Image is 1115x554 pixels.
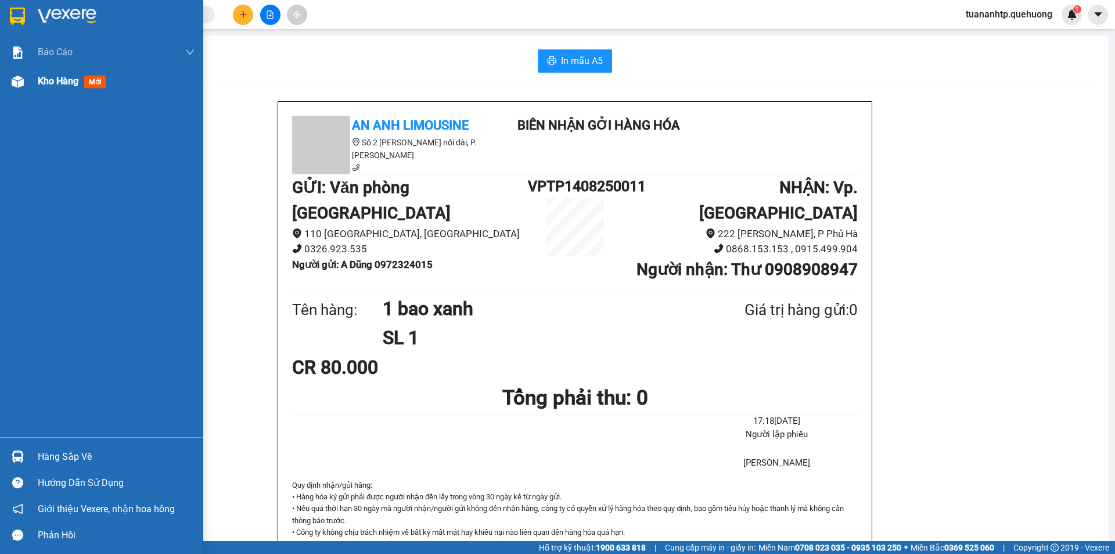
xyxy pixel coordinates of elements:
strong: 1900 633 818 [596,543,646,552]
span: phone [714,244,724,253]
button: caret-down [1088,5,1108,25]
span: 1 [1075,5,1079,13]
h1: 1 bao xanh [383,294,688,323]
li: 110 [GEOGRAPHIC_DATA], [GEOGRAPHIC_DATA] [292,226,528,242]
b: Người gửi : A Dũng 0972324015 [292,259,433,270]
sup: 1 [1073,5,1081,13]
span: environment [352,138,360,146]
span: aim [293,10,301,19]
b: Người nhận : Thư 0908908947 [636,260,858,279]
span: Hỗ trợ kỹ thuật: [539,541,646,554]
button: plus [233,5,253,25]
li: 0868.153.153 , 0915.499.904 [622,241,858,257]
span: phone [352,163,360,171]
img: logo-vxr [10,8,25,25]
h1: Tổng phải thu: 0 [292,382,858,414]
li: Người lập phiếu [696,428,858,442]
p: • Công ty không chịu trách nhiệm về bất kỳ mất mát hay khiếu nại nào liên quan đến hàng hóa quá hạn. [292,527,858,538]
b: GỬI : Văn phòng [GEOGRAPHIC_DATA] [292,178,451,223]
span: ⚪️ [904,545,908,550]
img: warehouse-icon [12,76,24,88]
b: An Anh Limousine [352,118,469,133]
div: Hàng sắp về [38,448,195,466]
span: file-add [266,10,274,19]
span: phone [292,244,302,253]
b: An Anh Limousine [15,75,64,130]
span: Miền Nam [758,541,901,554]
li: Số 2 [PERSON_NAME] nối dài, P. [PERSON_NAME] [292,136,501,162]
button: aim [287,5,307,25]
span: environment [292,228,302,238]
li: 0326.923.535 [292,241,528,257]
span: environment [706,228,715,238]
button: file-add [260,5,280,25]
span: message [12,530,23,541]
span: In mẫu A5 [561,53,603,68]
span: printer [547,56,556,67]
span: copyright [1051,544,1059,552]
div: Giá trị hàng gửi: 0 [688,298,858,322]
span: | [654,541,656,554]
span: | [1003,541,1005,554]
div: Phản hồi [38,527,195,544]
span: mới [84,76,106,88]
b: Biên nhận gởi hàng hóa [75,17,111,112]
li: [PERSON_NAME] [696,456,858,470]
p: • Nếu quá thời hạn 30 ngày mà người nhận/người gửi không đến nhận hàng, công ty có quyền xử lý hà... [292,503,858,527]
b: Biên nhận gởi hàng hóa [517,118,680,133]
span: Kho hàng [38,76,78,87]
strong: 0369 525 060 [944,543,994,552]
div: Tên hàng: [292,298,383,322]
h1: SL 1 [383,323,688,352]
span: Giới thiệu Vexere, nhận hoa hồng [38,502,175,516]
span: caret-down [1093,9,1103,20]
div: Quy định nhận/gửi hàng : [292,480,858,539]
span: tuananhtp.quehuong [956,7,1062,22]
li: 222 [PERSON_NAME], P Phủ Hà [622,226,858,242]
span: question-circle [12,477,23,488]
img: icon-new-feature [1067,9,1077,20]
img: solution-icon [12,47,24,59]
b: NHẬN : Vp. [GEOGRAPHIC_DATA] [699,178,858,223]
img: warehouse-icon [12,451,24,463]
span: notification [12,503,23,514]
span: Miền Bắc [911,541,994,554]
p: • Hàng hóa ký gửi phải được người nhận đến lấy trong vòng 30 ngày kể từ ngày gửi. [292,491,858,503]
span: plus [239,10,247,19]
strong: 0708 023 035 - 0935 103 250 [795,543,901,552]
div: CR 80.000 [292,353,479,382]
h1: VPTP1408250011 [528,175,622,198]
div: Hướng dẫn sử dụng [38,474,195,492]
span: Cung cấp máy in - giấy in: [665,541,756,554]
span: Báo cáo [38,45,73,59]
li: 17:18[DATE] [696,414,858,428]
button: printerIn mẫu A5 [538,49,612,73]
span: down [185,48,195,57]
